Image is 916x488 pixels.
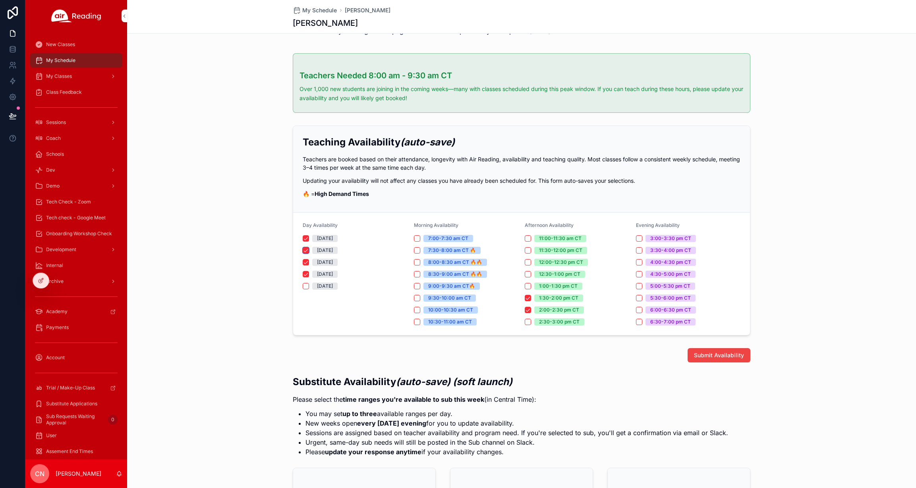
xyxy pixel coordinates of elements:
[30,69,122,83] a: My Classes
[46,324,69,331] span: Payments
[30,397,122,411] a: Substitute Applications
[30,304,122,319] a: Academy
[56,470,101,478] p: [PERSON_NAME]
[303,176,740,185] p: Updating your availability will not affect any classes you have already been scheduled for. This ...
[357,419,426,427] strong: every [DATE] evening
[428,318,472,325] div: 10:30-11:00 am CT
[396,376,512,387] em: (auto-save) (soft launch)
[46,230,112,237] span: Onboarding Workshop Check
[30,242,122,257] a: Development
[345,6,390,14] a: [PERSON_NAME]
[46,432,57,439] span: User
[300,70,744,103] div: ### Teachers Needed 8:00 am - 9:30 am CT Over 1,000 new students are joining in the coming weeks—...
[305,428,728,438] li: Sessions are assigned based on teacher availability and program need. If you're selected to sub, ...
[303,222,338,228] span: Day Availability
[46,41,75,48] span: New Classes
[30,53,122,68] a: My Schedule
[46,119,66,126] span: Sessions
[30,227,122,241] a: Onboarding Workshop Check
[525,222,574,228] span: Afternoon Availability
[35,469,44,478] span: CN
[539,247,582,254] div: 11:30-12:00 pm CT
[30,274,122,289] a: Archive
[305,409,728,418] li: You may set available ranges per day.
[30,85,122,99] a: Class Feedback
[46,151,64,157] span: Schools
[400,136,455,148] em: (auto-save)
[46,354,65,361] span: Account
[428,235,468,242] div: 7:00-7:30 am CT
[305,447,728,457] li: Please if your availability changes.
[30,412,122,427] a: Sub Requests Waiting Approval0
[539,318,580,325] div: 2:30-3:00 pm CT
[303,190,740,198] p: 🔥 =
[46,73,72,79] span: My Classes
[315,190,369,197] strong: High Demand Times
[539,235,582,242] div: 11:00-11:30 am CT
[650,294,691,302] div: 5:30-6:00 pm CT
[650,271,691,278] div: 4:30-5:00 pm CT
[30,37,122,52] a: New Classes
[650,259,691,266] div: 4:00-4:30 pm CT
[317,259,333,266] div: [DATE]
[300,70,744,81] h3: Teachers Needed 8:00 am - 9:30 am CT
[539,283,578,290] div: 1:00-1:30 pm CT
[539,294,578,302] div: 1:30-2:00 pm CT
[650,306,691,314] div: 6:00-6:30 pm CT
[317,283,333,290] div: [DATE]
[30,211,122,225] a: Tech check - Google Meet
[46,183,60,189] span: Demo
[46,89,82,95] span: Class Feedback
[30,381,122,395] a: Trial / Make-Up Class
[51,10,101,22] img: App logo
[46,246,76,253] span: Development
[414,222,458,228] span: Morning Availability
[46,278,64,285] span: Archive
[650,283,690,290] div: 5:00-5:30 pm CT
[539,271,580,278] div: 12:30-1:00 pm CT
[293,395,728,404] p: Please select the (in Central Time):
[30,179,122,193] a: Demo
[30,258,122,273] a: Internal
[305,438,728,447] li: Urgent, same-day sub needs will still be posted in the Sub channel on Slack.
[303,155,740,172] p: Teachers are booked based on their attendance, longevity with Air Reading, availability and teach...
[30,351,122,365] a: Account
[302,6,337,14] span: My Schedule
[539,306,579,314] div: 2:00-2:30 pm CT
[30,115,122,130] a: Sessions
[30,444,122,459] a: Assement End Times
[30,147,122,161] a: Schools
[46,413,105,426] span: Sub Requests Waiting Approval
[650,247,691,254] div: 3:30-4:00 pm CT
[108,415,118,424] div: 0
[293,375,728,388] h2: Substitute Availability
[30,320,122,335] a: Payments
[428,259,482,266] div: 8:00-8:30 am CT 🔥🔥
[539,259,583,266] div: 12:00-12:30 pm CT
[317,247,333,254] div: [DATE]
[46,167,55,173] span: Dev
[30,163,122,177] a: Dev
[46,199,91,205] span: Tech Check - Zoom
[25,32,127,459] div: scrollable content
[46,57,75,64] span: My Schedule
[428,306,473,314] div: 10:00-10:30 am CT
[428,247,476,254] div: 7:30-8:00 am CT 🔥
[650,235,691,242] div: 3:00-3:30 pm CT
[293,17,358,29] h1: [PERSON_NAME]
[342,410,377,418] strong: up to three
[694,351,744,359] span: Submit Availability
[650,318,691,325] div: 6:30-7:00 pm CT
[46,448,93,455] span: Assement End Times
[46,385,95,391] span: Trial / Make-Up Class
[46,401,97,407] span: Substitute Applications
[428,294,471,302] div: 9:30-10:00 am CT
[325,448,421,456] strong: update your response anytime
[30,131,122,145] a: Coach
[428,283,475,290] div: 9:00-9:30 am CT🔥
[30,195,122,209] a: Tech Check - Zoom
[428,271,482,278] div: 8:30-9:00 am CT 🔥🔥
[30,428,122,443] a: User
[305,418,728,428] li: New weeks open for you to update availability.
